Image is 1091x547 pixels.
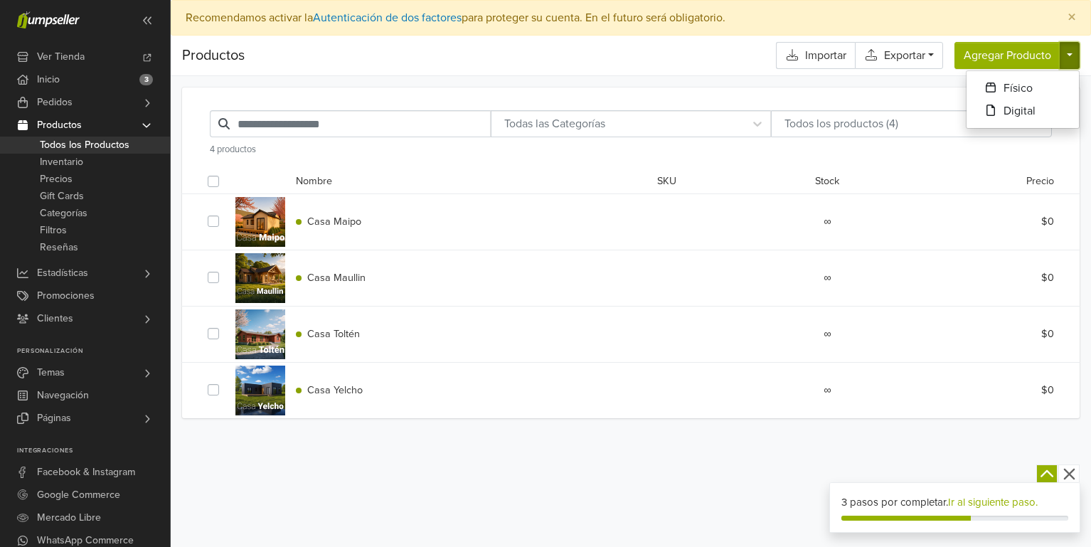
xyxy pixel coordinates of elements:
[37,114,82,137] span: Productos
[920,270,1065,286] div: $0
[208,250,1054,306] div: Casa Maullin∞$0
[40,137,129,154] span: Todos los Productos
[792,214,864,230] div: ∞
[37,484,120,506] span: Google Commerce
[37,68,60,91] span: Inicio
[967,77,1079,100] a: Físico
[208,193,1054,250] div: Casa Maipo∞$0
[1053,1,1090,35] button: Close
[40,154,83,171] span: Inventario
[37,506,101,529] span: Mercado Libre
[948,496,1038,509] a: Ir al siguiente paso.
[37,361,65,384] span: Temas
[139,74,153,85] span: 3
[792,174,864,191] div: Stock
[792,326,864,342] div: ∞
[920,214,1065,230] div: $0
[208,362,1054,418] div: Casa Yelcho∞$0
[296,216,361,228] a: Casa Maipo
[841,494,1069,511] div: 3 pasos por completar.
[40,205,87,222] span: Categorías
[17,347,170,356] p: Personalización
[37,285,95,307] span: Promociones
[296,384,363,396] a: Casa Yelcho
[40,222,67,239] span: Filtros
[313,11,462,25] a: Autenticación de dos factores
[776,42,855,69] a: Importar
[1068,7,1076,28] span: ×
[296,328,360,340] a: Casa Toltén
[37,46,85,68] span: Ver Tienda
[920,383,1065,398] div: $0
[37,262,88,285] span: Estadísticas
[954,42,1060,69] button: Agregar Producto
[40,171,73,188] span: Precios
[307,216,361,228] span: Casa Maipo
[646,174,791,191] div: SKU
[37,407,71,430] span: Páginas
[37,461,135,484] span: Facebook & Instagram
[37,91,73,114] span: Pedidos
[40,239,78,256] span: Reseñas
[967,100,1079,122] a: Digital
[307,272,366,284] span: Casa Maullin
[779,115,1018,132] div: Todos los productos (4)
[920,174,1065,191] div: Precio
[182,45,245,66] span: Productos
[37,384,89,407] span: Navegación
[307,384,363,396] span: Casa Yelcho
[792,270,864,286] div: ∞
[37,307,73,330] span: Clientes
[920,326,1065,342] div: $0
[17,447,170,455] p: Integraciones
[40,188,84,205] span: Gift Cards
[307,328,360,340] span: Casa Toltén
[285,174,646,191] div: Nombre
[296,272,366,284] a: Casa Maullin
[210,144,256,155] span: 4 productos
[792,383,864,398] div: ∞
[855,42,943,69] a: Exportar
[208,306,1054,362] div: Casa Toltén∞$0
